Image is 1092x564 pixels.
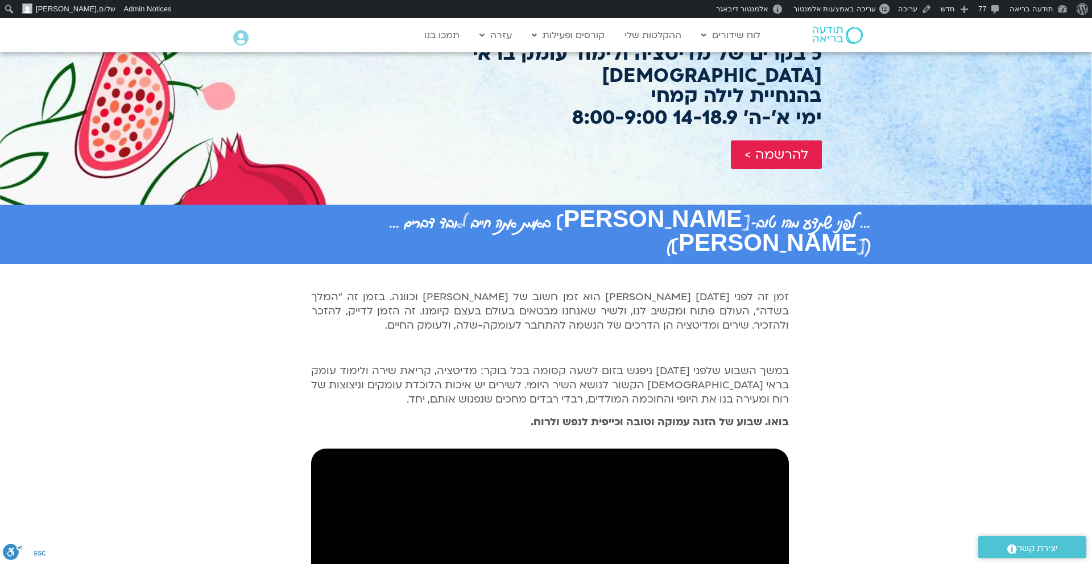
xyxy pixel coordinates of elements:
span: להרשמה > [744,147,808,162]
a: יצירת קשר [978,536,1086,558]
h2: 5 בקרים של מדיטציה ולימוד עומק בראי [DEMOGRAPHIC_DATA] [270,43,822,87]
span: יצירת קשר [1017,541,1058,556]
a: עזרה [474,24,518,46]
span: במשך השבוע שלפני [DATE] ניפגש בזום לשעה קסומה בכל בוקר: מדיטציה, קריאת שירה ולימוד עומק בראי [DEM... [311,364,789,407]
a: לוח שידורים [696,24,766,46]
a: קורסים ופעילות [526,24,610,46]
h2: ... לפני שתדע מהו טוב-[PERSON_NAME] באמת אתה חייב לאבד דברים ... ([PERSON_NAME]) [222,210,870,258]
h2: בהנחיית לילה קמחי ימי א׳-ה׳ 14-18.9 8:00-9:00 [270,85,822,129]
span: [PERSON_NAME] [36,5,97,13]
a: להרשמה > [731,140,822,169]
a: תמכו בנו [419,24,465,46]
span: עריכה באמצעות אלמנטור [793,5,876,13]
span: זמן זה לפני [DATE] [PERSON_NAME] הוא זמן חשוב של [PERSON_NAME] וכוונה. בזמן זה "המלך בשדה", העולם... [311,290,789,333]
img: תודעה בריאה [813,27,863,44]
a: ההקלטות שלי [619,24,687,46]
b: בואו. שבוע של הזנה עמוקה וטובה וכייפית לנפש ולרוח. [531,415,789,429]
